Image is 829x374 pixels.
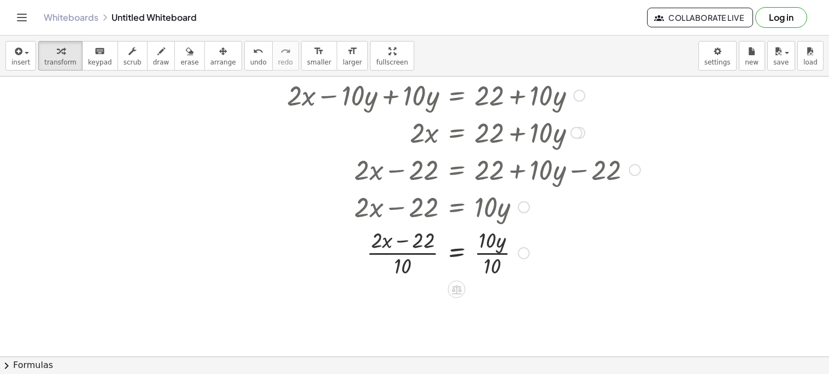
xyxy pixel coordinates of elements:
[745,59,759,66] span: new
[755,7,807,28] button: Log in
[174,41,204,71] button: erase
[153,59,169,66] span: draw
[88,59,112,66] span: keypad
[376,59,408,66] span: fullscreen
[13,9,31,26] button: Toggle navigation
[739,41,765,71] button: new
[82,41,118,71] button: keyboardkeypad
[253,45,263,58] i: undo
[656,13,744,22] span: Collaborate Live
[95,45,105,58] i: keyboard
[370,41,414,71] button: fullscreen
[44,12,98,23] a: Whiteboards
[204,41,242,71] button: arrange
[180,59,198,66] span: erase
[11,59,30,66] span: insert
[343,59,362,66] span: larger
[272,41,299,71] button: redoredo
[797,41,824,71] button: load
[244,41,273,71] button: undoundo
[147,41,175,71] button: draw
[647,8,753,27] button: Collaborate Live
[38,41,83,71] button: transform
[117,41,148,71] button: scrub
[347,45,357,58] i: format_size
[210,59,236,66] span: arrange
[278,59,293,66] span: redo
[767,41,795,71] button: save
[704,59,731,66] span: settings
[5,41,36,71] button: insert
[301,41,337,71] button: format_sizesmaller
[124,59,142,66] span: scrub
[803,59,818,66] span: load
[773,59,789,66] span: save
[698,41,737,71] button: settings
[337,41,368,71] button: format_sizelarger
[314,45,324,58] i: format_size
[44,59,77,66] span: transform
[307,59,331,66] span: smaller
[448,280,465,298] div: Apply the same math to both sides of the equation
[250,59,267,66] span: undo
[280,45,291,58] i: redo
